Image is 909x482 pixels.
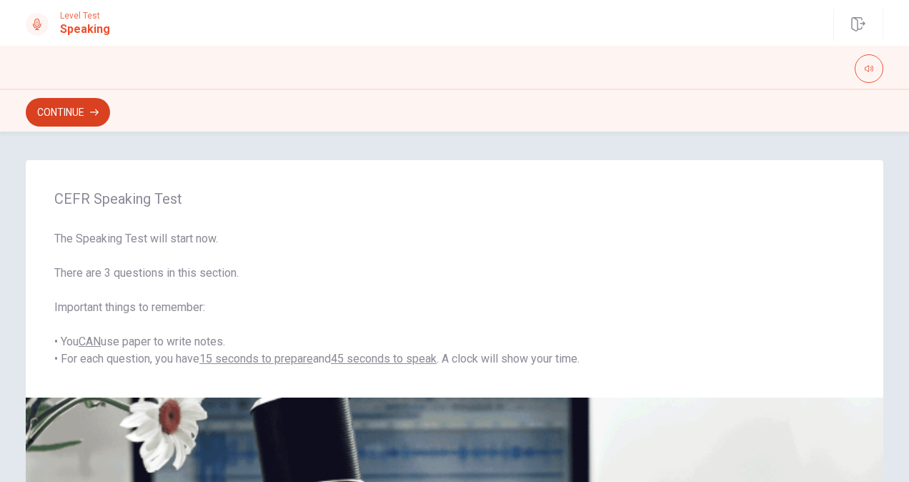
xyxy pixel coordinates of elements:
span: CEFR Speaking Test [54,190,855,207]
span: The Speaking Test will start now. There are 3 questions in this section. Important things to reme... [54,230,855,368]
u: 45 seconds to speak [331,352,437,365]
span: Level Test [60,11,110,21]
u: CAN [79,335,101,348]
u: 15 seconds to prepare [199,352,313,365]
button: Continue [26,98,110,127]
h1: Speaking [60,21,110,38]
